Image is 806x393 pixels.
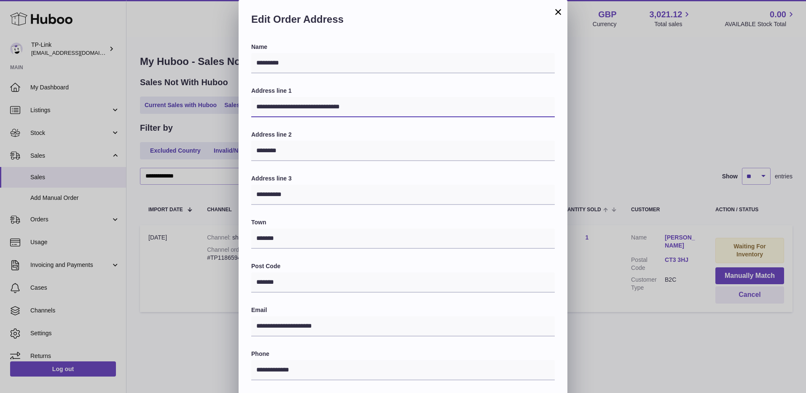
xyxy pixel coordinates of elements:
[251,43,555,51] label: Name
[251,350,555,358] label: Phone
[553,7,563,17] button: ×
[251,306,555,314] label: Email
[251,13,555,30] h2: Edit Order Address
[251,175,555,183] label: Address line 3
[251,131,555,139] label: Address line 2
[251,87,555,95] label: Address line 1
[251,262,555,270] label: Post Code
[251,218,555,226] label: Town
